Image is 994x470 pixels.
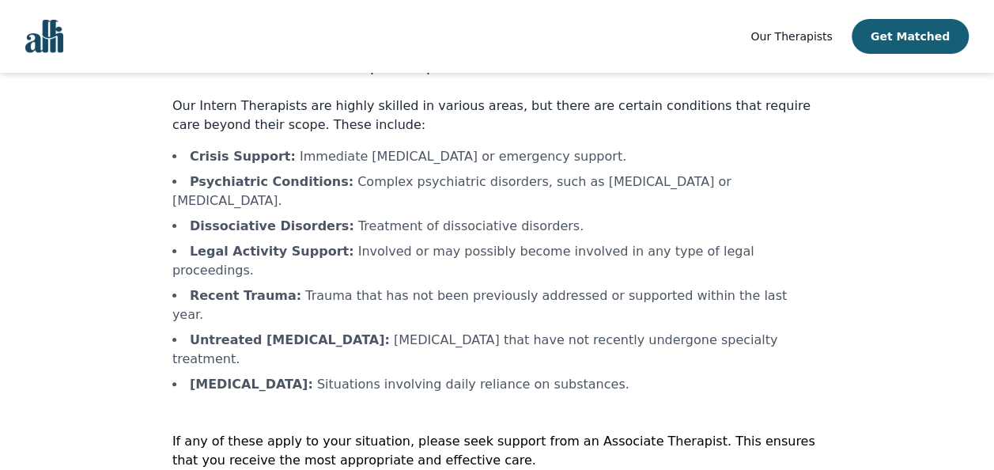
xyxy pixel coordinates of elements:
[190,218,354,233] b: Dissociative Disorders :
[172,147,822,166] li: Immediate [MEDICAL_DATA] or emergency support.
[852,19,969,54] button: Get Matched
[172,432,822,470] p: If any of these apply to your situation, please seek support from an Associate Therapist. This en...
[172,217,822,236] li: Treatment of dissociative disorders.
[172,286,822,324] li: Trauma that has not been previously addressed or supported within the last year.
[172,375,822,394] li: Situations involving daily reliance on substances.
[750,27,832,46] a: Our Therapists
[750,30,832,43] span: Our Therapists
[172,242,822,280] li: Involved or may possibly become involved in any type of legal proceedings.
[25,20,63,53] img: alli logo
[190,332,390,347] b: Untreated [MEDICAL_DATA] :
[190,288,301,303] b: Recent Trauma :
[190,174,353,189] b: Psychiatric Conditions :
[172,97,822,135] p: Our Intern Therapists are highly skilled in various areas, but there are certain conditions that ...
[190,244,354,259] b: Legal Activity Support :
[172,172,822,210] li: Complex psychiatric disorders, such as [MEDICAL_DATA] or [MEDICAL_DATA].
[190,149,296,164] b: Crisis Support :
[172,331,822,369] li: [MEDICAL_DATA] that have not recently undergone specialty treatment.
[190,377,313,392] b: [MEDICAL_DATA] :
